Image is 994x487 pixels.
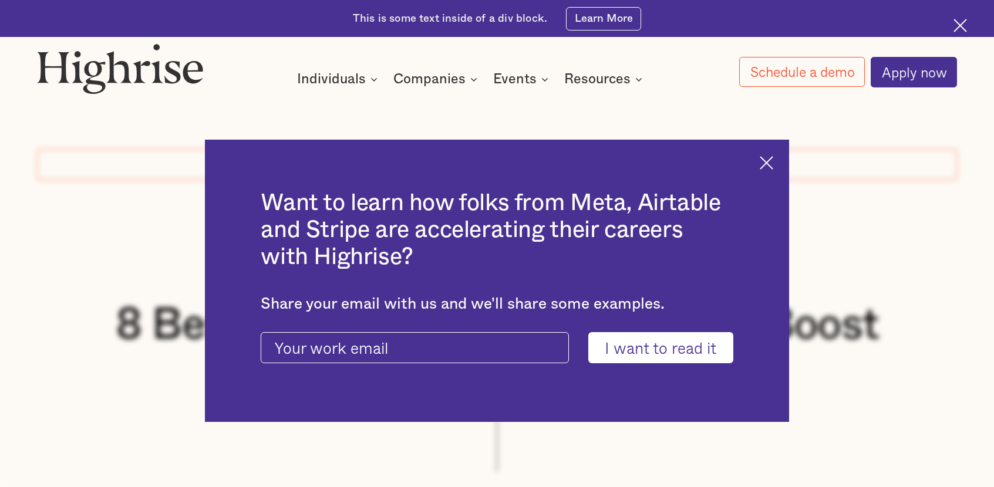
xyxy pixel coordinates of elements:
div: Resources [564,72,631,86]
div: Companies [393,72,466,86]
div: Resources [564,72,646,86]
img: Cross icon [760,156,773,170]
img: Cross icon [953,19,967,32]
div: Share your email with us and we'll share some examples. [261,295,733,313]
input: Your work email [261,332,569,363]
div: Events [493,72,537,86]
a: Schedule a demo [739,57,864,87]
h2: Want to learn how folks from Meta, Airtable and Stripe are accelerating their careers with Highrise? [261,190,733,270]
div: This is some text inside of a div block. [353,11,547,26]
img: Highrise logo [37,43,203,94]
a: Learn More [566,7,642,31]
div: Individuals [297,72,366,86]
form: current-ascender-blog-article-modal-form [261,332,733,363]
div: Events [493,72,552,86]
a: Apply now [871,57,956,87]
div: Individuals [297,72,381,86]
input: I want to read it [588,332,733,363]
div: Companies [393,72,481,86]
